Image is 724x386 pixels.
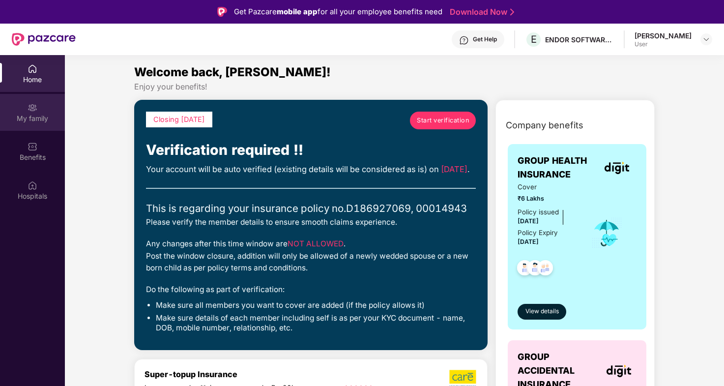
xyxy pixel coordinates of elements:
[28,103,37,113] img: svg+xml;base64,PHN2ZyB3aWR0aD0iMjAiIGhlaWdodD0iMjAiIHZpZXdCb3g9IjAgMCAyMCAyMCIgZmlsbD0ibm9uZSIgeG...
[510,7,514,17] img: Stroke
[473,35,497,43] div: Get Help
[234,6,442,18] div: Get Pazcare for all your employee benefits need
[518,304,566,320] button: View details
[28,64,37,74] img: svg+xml;base64,PHN2ZyBpZD0iSG9tZSIgeG1sbnM9Imh0dHA6Ly93d3cudzMub3JnLzIwMDAvc3ZnIiB3aWR0aD0iMjAiIG...
[518,207,559,217] div: Policy issued
[146,139,476,161] div: Verification required !!
[441,164,467,174] span: [DATE]
[531,33,537,45] span: E
[28,180,37,190] img: svg+xml;base64,PHN2ZyBpZD0iSG9zcGl0YWxzIiB4bWxucz0iaHR0cDovL3d3dy53My5vcmcvMjAwMC9zdmciIHdpZHRoPS...
[533,257,557,281] img: svg+xml;base64,PHN2ZyB4bWxucz0iaHR0cDovL3d3dy53My5vcmcvMjAwMC9zdmciIHdpZHRoPSI0OC45NDMiIGhlaWdodD...
[635,40,692,48] div: User
[635,31,692,40] div: [PERSON_NAME]
[702,35,710,43] img: svg+xml;base64,PHN2ZyBpZD0iRHJvcGRvd24tMzJ4MzIiIHhtbG5zPSJodHRwOi8vd3d3LnczLm9yZy8yMDAwL3N2ZyIgd2...
[28,142,37,151] img: svg+xml;base64,PHN2ZyBpZD0iQmVuZWZpdHMiIHhtbG5zPSJodHRwOi8vd3d3LnczLm9yZy8yMDAwL3N2ZyIgd2lkdGg9Ij...
[156,313,476,333] li: Make sure details of each member including self is as per your KYC document - name, DOB, mobile n...
[134,65,331,79] span: Welcome back, [PERSON_NAME]!
[518,194,577,204] span: ₹6 Lakhs
[146,201,476,216] div: This is regarding your insurance policy no. D186927069, 00014943
[518,238,539,245] span: [DATE]
[12,33,76,46] img: New Pazcare Logo
[513,257,537,281] img: svg+xml;base64,PHN2ZyB4bWxucz0iaHR0cDovL3d3dy53My5vcmcvMjAwMC9zdmciIHdpZHRoPSI0OC45NDMiIGhlaWdodD...
[146,216,476,228] div: Please verify the member details to ensure smooth claims experience.
[134,82,654,92] div: Enjoy your benefits!
[518,217,539,225] span: [DATE]
[146,163,476,176] div: Your account will be auto verified (existing details will be considered as is) on .
[217,7,227,17] img: Logo
[417,116,469,125] span: Start verification
[450,7,511,17] a: Download Now
[518,182,577,192] span: Cover
[459,35,469,45] img: svg+xml;base64,PHN2ZyBpZD0iSGVscC0zMngzMiIgeG1sbnM9Imh0dHA6Ly93d3cudzMub3JnLzIwMDAvc3ZnIiB3aWR0aD...
[518,154,597,182] span: GROUP HEALTH INSURANCE
[145,369,339,379] div: Super-topup Insurance
[545,35,614,44] div: ENDOR SOFTWARE PRIVATE LIMITED
[146,238,476,274] div: Any changes after this time window are . Post the window closure, addition will only be allowed o...
[607,365,631,377] img: insurerLogo
[523,257,547,281] img: svg+xml;base64,PHN2ZyB4bWxucz0iaHR0cDovL3d3dy53My5vcmcvMjAwMC9zdmciIHdpZHRoPSI0OC45NDMiIGhlaWdodD...
[156,300,476,311] li: Make sure all members you want to cover are added (if the policy allows it)
[410,112,476,129] a: Start verification
[605,162,629,174] img: insurerLogo
[518,228,558,238] div: Policy Expiry
[277,7,318,16] strong: mobile app
[525,307,559,316] span: View details
[506,119,583,132] span: Company benefits
[153,115,205,123] span: Closing [DATE]
[146,284,476,296] div: Do the following as part of verification:
[288,239,344,248] span: NOT ALLOWED
[591,217,623,249] img: icon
